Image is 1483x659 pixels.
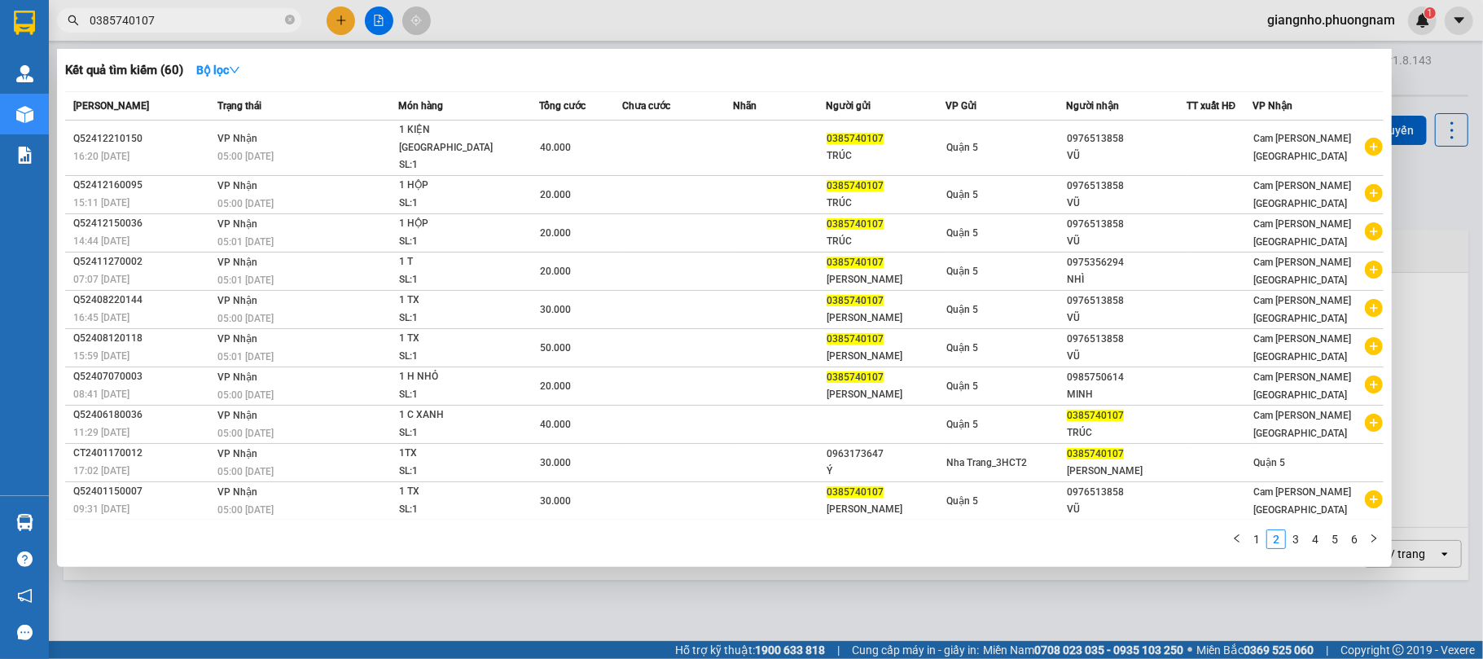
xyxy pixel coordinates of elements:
div: Ý [827,463,946,480]
span: 0385740107 [827,218,884,230]
a: 4 [1306,530,1324,548]
span: 05:00 [DATE] [217,504,274,516]
span: Cam [PERSON_NAME][GEOGRAPHIC_DATA] [1254,295,1352,324]
span: VP Nhận [1253,100,1293,112]
span: 30.000 [540,457,571,468]
div: SL: 1 [399,156,521,174]
span: Quận 5 [946,342,978,354]
div: TRÚC [827,195,946,212]
div: [PERSON_NAME] [827,310,946,327]
span: down [229,64,240,76]
div: 0985750614 [1067,369,1186,386]
span: left [1232,534,1242,543]
span: 15:59 [DATE] [73,350,129,362]
input: Tìm tên, số ĐT hoặc mã đơn [90,11,282,29]
div: SL: 1 [399,271,521,289]
div: Q52412150036 [73,215,213,232]
div: 0963173647 [827,446,946,463]
span: Cam [PERSON_NAME][GEOGRAPHIC_DATA] [1254,180,1352,209]
div: 0976513858 [1067,484,1186,501]
span: Quận 5 [946,142,978,153]
span: Quận 5 [946,495,978,507]
div: Q52407070003 [73,368,213,385]
span: right [1369,534,1379,543]
span: VP Nhận [217,486,257,498]
span: VP Nhận [217,371,257,383]
div: 1 H NHỎ [399,368,521,386]
span: Quận 5 [946,266,978,277]
span: close-circle [285,13,295,29]
div: 1 HỘP [399,177,521,195]
span: 20.000 [540,189,571,200]
span: close-circle [285,15,295,24]
div: VŨ [1067,147,1186,165]
div: SL: 1 [399,386,521,404]
div: VŨ [1067,195,1186,212]
span: Quận 5 [946,380,978,392]
div: VŨ [1067,233,1186,250]
span: VP Nhận [217,448,257,459]
li: 4 [1305,529,1325,549]
span: 05:01 [DATE] [217,351,274,362]
span: 30.000 [540,495,571,507]
span: 0385740107 [827,333,884,345]
span: search [68,15,79,26]
span: plus-circle [1365,490,1383,508]
span: 0385740107 [827,486,884,498]
img: logo-vxr [14,11,35,35]
li: Next Page [1364,529,1384,549]
div: [PERSON_NAME] [1067,463,1186,480]
h3: Kết quả tìm kiếm ( 60 ) [65,62,183,79]
span: 0385740107 [827,295,884,306]
li: 2 [1266,529,1286,549]
img: warehouse-icon [16,106,33,123]
span: plus-circle [1365,222,1383,240]
div: SL: 1 [399,310,521,327]
span: 05:00 [DATE] [217,198,274,209]
div: [PERSON_NAME] [827,271,946,288]
button: Bộ lọcdown [183,57,253,83]
div: 1 C XANH [399,406,521,424]
span: Người nhận [1066,100,1119,112]
span: Cam [PERSON_NAME][GEOGRAPHIC_DATA] [1254,218,1352,248]
span: 05:00 [DATE] [217,313,274,324]
div: CT2401170012 [73,445,213,462]
div: SL: 1 [399,233,521,251]
li: 3 [1286,529,1305,549]
a: 6 [1345,530,1363,548]
div: SL: 1 [399,501,521,519]
span: 20.000 [540,380,571,392]
div: 1 TX [399,292,521,310]
div: Q52408120118 [73,330,213,347]
div: MINH [1067,386,1186,403]
a: 5 [1326,530,1344,548]
span: Nhãn [733,100,757,112]
span: 17:02 [DATE] [73,465,129,477]
span: Cam [PERSON_NAME][GEOGRAPHIC_DATA] [1254,371,1352,401]
div: 0976513858 [1067,216,1186,233]
div: VŨ [1067,348,1186,365]
span: 20.000 [540,266,571,277]
span: Nha Trang_3HCT2 [946,457,1027,468]
span: 05:01 [DATE] [217,275,274,286]
div: [PERSON_NAME] [827,501,946,518]
div: 0976513858 [1067,292,1186,310]
div: 0975356294 [1067,254,1186,271]
span: 0385740107 [1067,448,1124,459]
span: Tổng cước [539,100,586,112]
span: plus-circle [1365,337,1383,355]
span: 09:31 [DATE] [73,503,129,515]
span: question-circle [17,551,33,567]
div: NHÌ [1067,271,1186,288]
li: 5 [1325,529,1345,549]
span: [PERSON_NAME] [73,100,149,112]
span: 05:01 [DATE] [217,236,274,248]
div: 1 TX [399,483,521,501]
div: Q52412210150 [73,130,213,147]
div: SL: 1 [399,348,521,366]
span: Cam [PERSON_NAME][GEOGRAPHIC_DATA] [1254,257,1352,286]
div: 1 TX [399,330,521,348]
button: right [1364,529,1384,549]
span: VP Nhận [217,180,257,191]
span: 0385740107 [827,180,884,191]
